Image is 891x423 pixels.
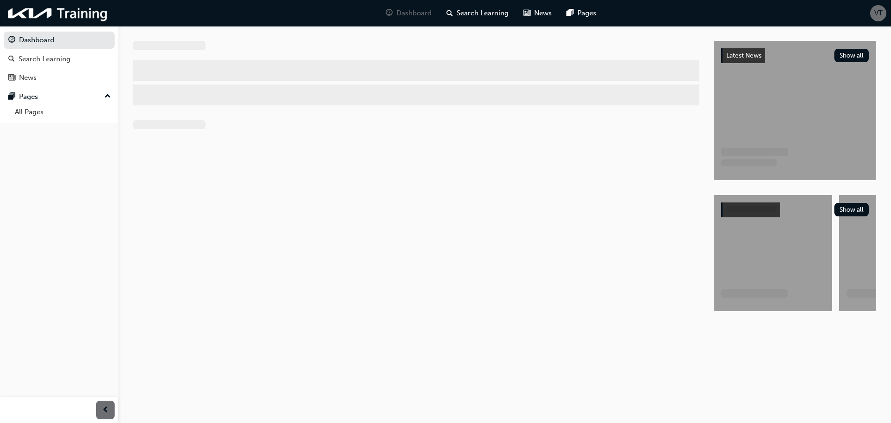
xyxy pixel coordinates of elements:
[446,7,453,19] span: search-icon
[516,4,559,23] a: news-iconNews
[870,5,886,21] button: VT
[721,202,869,217] a: Show all
[8,93,15,101] span: pages-icon
[19,54,71,65] div: Search Learning
[534,8,552,19] span: News
[396,8,432,19] span: Dashboard
[11,105,115,119] a: All Pages
[19,91,38,102] div: Pages
[4,88,115,105] button: Pages
[386,7,393,19] span: guage-icon
[559,4,604,23] a: pages-iconPages
[721,48,869,63] a: Latest NewsShow all
[4,32,115,49] a: Dashboard
[8,55,15,64] span: search-icon
[104,91,111,103] span: up-icon
[8,36,15,45] span: guage-icon
[102,404,109,416] span: prev-icon
[577,8,596,19] span: Pages
[834,203,869,216] button: Show all
[874,8,883,19] span: VT
[439,4,516,23] a: search-iconSearch Learning
[523,7,530,19] span: news-icon
[834,49,869,62] button: Show all
[4,51,115,68] a: Search Learning
[378,4,439,23] a: guage-iconDashboard
[8,74,15,82] span: news-icon
[19,72,37,83] div: News
[567,7,574,19] span: pages-icon
[726,52,762,59] span: Latest News
[4,69,115,86] a: News
[4,30,115,88] button: DashboardSearch LearningNews
[5,4,111,23] img: kia-training
[457,8,509,19] span: Search Learning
